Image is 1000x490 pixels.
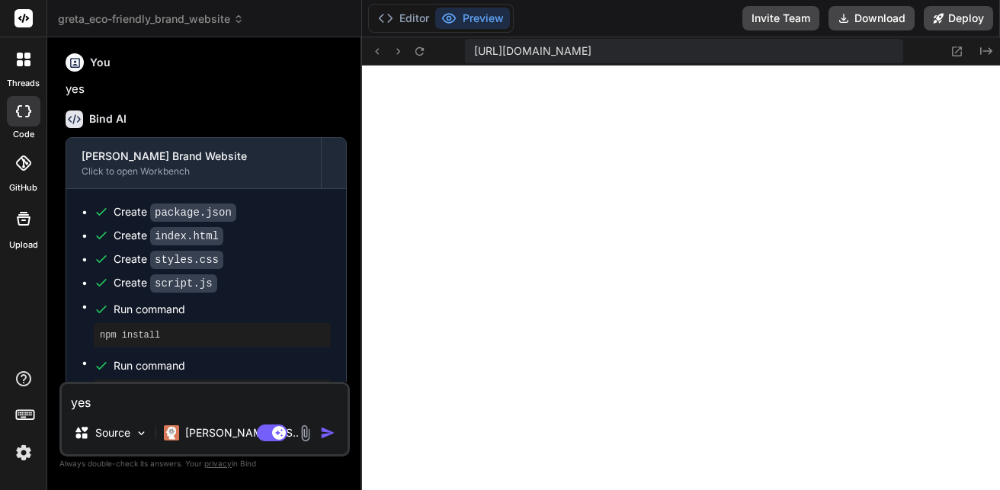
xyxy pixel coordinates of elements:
[150,227,223,245] code: index.html
[829,6,915,30] button: Download
[435,8,510,29] button: Preview
[58,11,244,27] span: greta_eco-friendly_brand_website
[100,329,325,341] pre: npm install
[9,181,37,194] label: GitHub
[742,6,819,30] button: Invite Team
[114,251,223,267] div: Create
[82,165,306,178] div: Click to open Workbench
[150,251,223,269] code: styles.css
[9,239,38,251] label: Upload
[90,55,111,70] h6: You
[164,425,179,440] img: Claude 4 Sonnet
[11,440,37,466] img: settings
[114,204,236,220] div: Create
[114,275,217,291] div: Create
[924,6,993,30] button: Deploy
[204,459,232,468] span: privacy
[185,425,299,440] p: [PERSON_NAME] 4 S..
[114,358,331,373] span: Run command
[114,302,331,317] span: Run command
[114,228,223,244] div: Create
[66,81,347,98] p: yes
[95,425,130,440] p: Source
[372,8,435,29] button: Editor
[474,43,591,59] span: [URL][DOMAIN_NAME]
[150,274,217,293] code: script.js
[296,424,314,442] img: attachment
[13,128,34,141] label: code
[59,456,350,471] p: Always double-check its answers. Your in Bind
[320,425,335,440] img: icon
[66,138,321,188] button: [PERSON_NAME] Brand WebsiteClick to open Workbench
[82,149,306,164] div: [PERSON_NAME] Brand Website
[150,203,236,222] code: package.json
[7,77,40,90] label: threads
[89,111,127,127] h6: Bind AI
[135,427,148,440] img: Pick Models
